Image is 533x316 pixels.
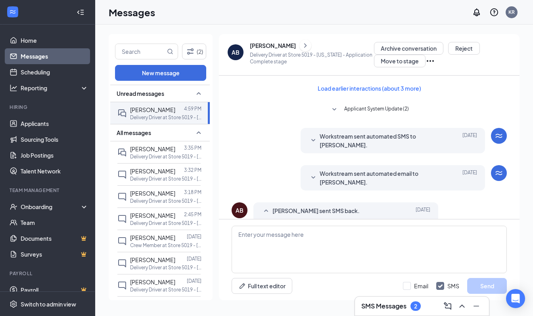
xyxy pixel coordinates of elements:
[494,131,504,141] svg: WorkstreamLogo
[194,128,203,137] svg: SmallChevronUp
[250,42,296,49] div: [PERSON_NAME]
[320,169,442,187] span: Workstream sent automated email to [PERSON_NAME].
[187,300,201,306] p: [DATE]
[130,114,201,121] p: Delivery Driver at Store 5019 - [US_STATE]
[374,42,443,55] button: Archive conversation
[117,214,127,224] svg: ChatInactive
[21,64,88,80] a: Scheduling
[117,281,127,290] svg: ChatInactive
[21,84,89,92] div: Reporting
[167,48,173,55] svg: MagnifyingGlass
[115,65,206,81] button: New message
[184,211,201,218] p: 2:45 PM
[414,303,417,310] div: 2
[21,147,88,163] a: Job Postings
[462,132,477,149] span: [DATE]
[186,47,195,56] svg: Filter
[130,190,175,197] span: [PERSON_NAME]
[130,198,201,204] p: Delivery Driver at Store 5019 - [US_STATE]
[184,167,201,173] p: 3:32 PM
[330,105,409,114] button: SmallChevronDownApplicant System Update (2)
[309,136,318,145] svg: SmallChevronDown
[238,282,246,290] svg: Pen
[130,168,175,175] span: [PERSON_NAME]
[117,259,127,268] svg: ChatInactive
[443,301,452,311] svg: ComposeMessage
[456,300,468,312] button: ChevronUp
[10,270,87,277] div: Payroll
[374,55,426,67] button: Move to stage
[77,8,84,16] svg: Collapse
[441,300,454,312] button: ComposeMessage
[130,278,175,286] span: [PERSON_NAME]
[416,206,430,216] span: [DATE]
[344,105,409,114] span: Applicant System Update (2)
[117,236,127,246] svg: ChatInactive
[184,145,201,151] p: 3:35 PM
[109,6,155,19] h1: Messages
[130,264,201,271] p: Delivery Driver at Store 5019 - [US_STATE]
[21,215,88,230] a: Team
[130,106,175,113] span: [PERSON_NAME]
[232,278,292,294] button: Full text editorPen
[115,44,165,59] input: Search
[117,148,127,157] svg: DoubleChat
[472,301,481,311] svg: Minimize
[10,84,17,92] svg: Analysis
[426,56,435,66] svg: Ellipses
[470,300,483,312] button: Minimize
[299,40,311,51] button: ChevronRight
[21,246,88,262] a: SurveysCrown
[21,116,88,131] a: Applicants
[232,48,240,56] div: AB
[117,89,164,97] span: Unread messages
[330,105,339,114] svg: SmallChevronDown
[194,89,203,98] svg: SmallChevronUp
[361,302,406,310] h3: SMS Messages
[117,109,127,118] svg: DoubleChat
[130,175,201,182] p: Delivery Driver at Store 5019 - [US_STATE]
[21,131,88,147] a: Sourcing Tools
[187,255,201,262] p: [DATE]
[21,282,88,298] a: PayrollCrown
[472,8,481,17] svg: Notifications
[130,242,201,249] p: Crew Member at Store 5019 - [US_STATE]
[130,220,201,227] p: Delivery Driver at Store 5019 - [US_STATE]
[21,32,88,48] a: Home
[21,203,82,211] div: Onboarding
[311,82,428,95] button: Load earlier interactions (about 3 more)
[130,145,175,152] span: [PERSON_NAME]
[10,300,17,308] svg: Settings
[467,278,507,294] button: Send
[182,44,206,59] button: Filter (2)
[508,9,515,15] div: KR
[187,233,201,240] p: [DATE]
[506,289,525,308] div: Open Intercom Messenger
[301,41,309,50] svg: ChevronRight
[10,104,87,110] div: Hiring
[309,173,318,183] svg: SmallChevronDown
[184,105,201,112] p: 4:59 PM
[10,187,87,194] div: Team Management
[448,42,480,55] button: Reject
[457,301,467,311] svg: ChevronUp
[117,170,127,179] svg: ChatInactive
[462,169,477,187] span: [DATE]
[21,300,76,308] div: Switch to admin view
[21,163,88,179] a: Talent Network
[21,48,88,64] a: Messages
[261,206,271,216] svg: SmallChevronUp
[489,8,499,17] svg: QuestionInfo
[130,234,175,241] span: [PERSON_NAME]
[187,278,201,284] p: [DATE]
[117,129,151,137] span: All messages
[9,8,17,16] svg: WorkstreamLogo
[494,168,504,178] svg: WorkstreamLogo
[130,153,201,160] p: Delivery Driver at Store 5019 - [US_STATE]
[236,206,243,214] div: AB
[320,132,442,149] span: Workstream sent automated SMS to [PERSON_NAME].
[250,51,374,65] p: Delivery Driver at Store 5019 - [US_STATE] - Application Complete stage
[130,212,175,219] span: [PERSON_NAME]
[10,203,17,211] svg: UserCheck
[130,256,175,263] span: [PERSON_NAME]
